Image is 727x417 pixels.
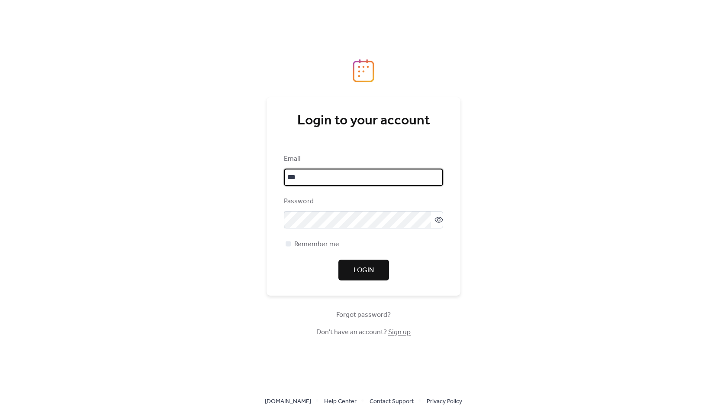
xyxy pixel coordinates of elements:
[336,313,391,317] a: Forgot password?
[353,59,374,82] img: logo
[284,196,441,207] div: Password
[338,260,389,280] button: Login
[427,397,462,407] span: Privacy Policy
[388,326,411,339] a: Sign up
[370,397,414,407] span: Contact Support
[316,327,411,338] span: Don't have an account?
[324,396,357,407] a: Help Center
[265,396,311,407] a: [DOMAIN_NAME]
[284,154,441,164] div: Email
[265,397,311,407] span: [DOMAIN_NAME]
[284,112,443,130] div: Login to your account
[354,265,374,276] span: Login
[294,239,339,250] span: Remember me
[324,397,357,407] span: Help Center
[427,396,462,407] a: Privacy Policy
[336,310,391,320] span: Forgot password?
[370,396,414,407] a: Contact Support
